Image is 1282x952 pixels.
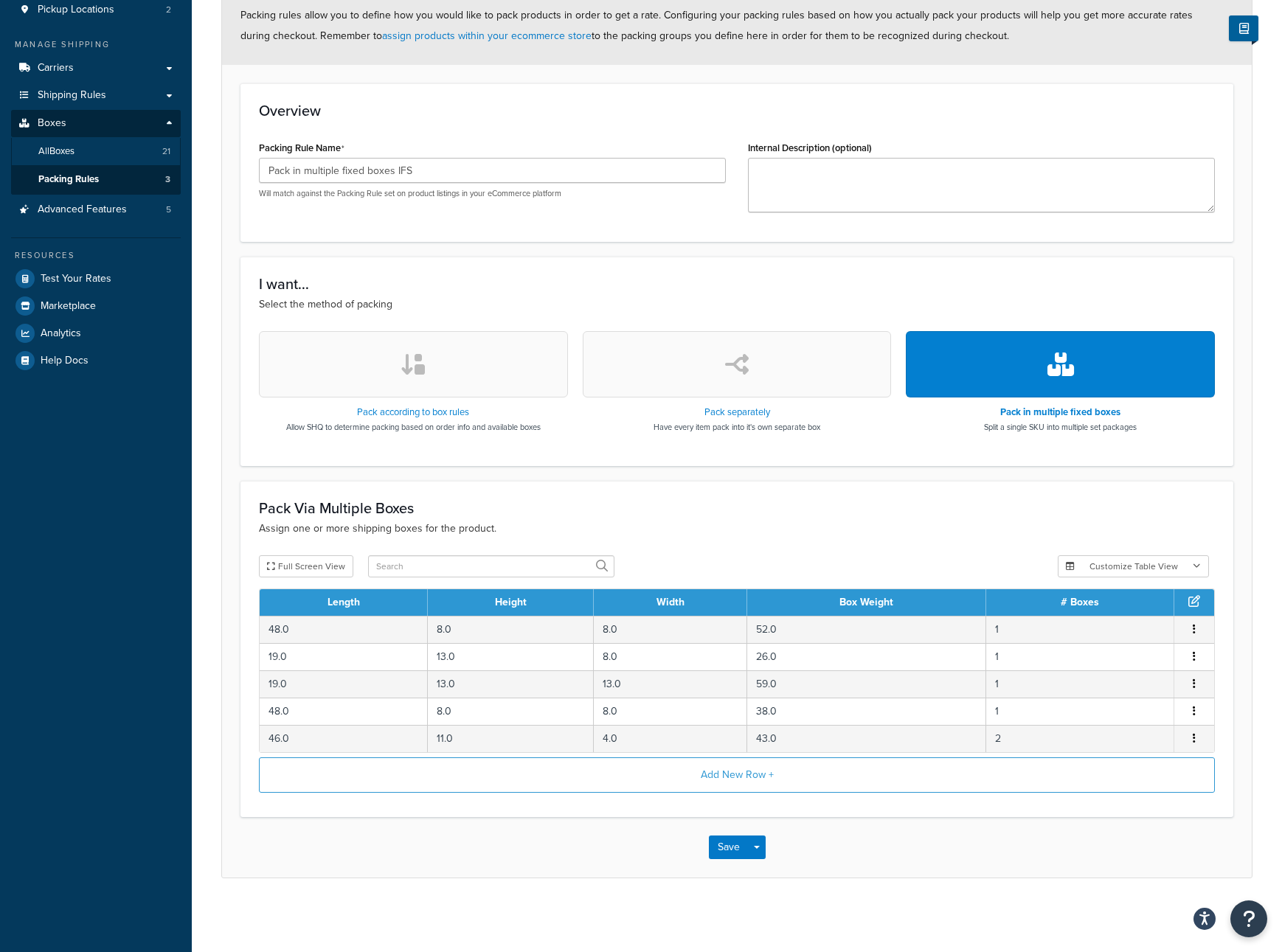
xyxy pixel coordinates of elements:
button: Add New Row + [259,757,1215,793]
input: Search [368,555,614,577]
td: 1 [986,670,1174,698]
li: Packing Rules [11,166,181,193]
td: 59.0 [747,670,986,698]
h3: Pack Via Multiple Boxes [259,500,1215,516]
td: 46.0 [260,725,428,752]
th: Box Weight [747,589,986,616]
th: # Boxes [986,589,1174,616]
span: 5 [166,204,171,216]
button: Open Resource Center [1230,900,1267,937]
td: 48.0 [260,616,428,643]
span: Carriers [38,62,74,74]
span: Pickup Locations [38,4,114,16]
a: Carriers [11,55,181,82]
a: Analytics [11,320,181,347]
td: 26.0 [747,643,986,670]
span: All Boxes [38,145,75,158]
span: Packing Rules [38,173,99,186]
label: Packing Rule Name [259,142,344,154]
a: Advanced Features5 [11,196,181,223]
button: Full Screen View [259,555,353,577]
span: Help Docs [41,355,89,367]
td: 13.0 [428,670,594,698]
button: Show Help Docs [1229,15,1258,41]
h3: Overview [259,103,1215,119]
td: 4.0 [594,725,747,752]
td: 38.0 [747,698,986,725]
span: Boxes [38,117,66,130]
li: Boxes [11,110,181,194]
p: Select the method of packing [259,296,1215,313]
p: Have every item pack into it's own separate box [654,421,820,433]
p: Assign one or more shipping boxes for the product. [259,521,1215,537]
td: 8.0 [428,616,594,643]
td: 1 [986,643,1174,670]
td: 11.0 [428,725,594,752]
td: 13.0 [428,643,594,670]
a: AllBoxes21 [11,138,181,165]
span: Shipping Rules [38,89,106,102]
span: Analytics [41,327,81,340]
li: Advanced Features [11,196,181,223]
td: 8.0 [428,698,594,725]
a: Boxes [11,110,181,137]
h3: Pack in multiple fixed boxes [984,407,1137,417]
a: assign products within your ecommerce store [382,28,592,44]
th: Height [428,589,594,616]
h3: Pack according to box rules [286,407,541,417]
td: 2 [986,725,1174,752]
td: 8.0 [594,616,747,643]
td: 19.0 [260,670,428,698]
span: Marketplace [41,300,96,313]
span: Advanced Features [38,204,127,216]
td: 1 [986,698,1174,725]
h3: Pack separately [654,407,820,417]
td: 52.0 [747,616,986,643]
span: 3 [165,173,170,186]
td: 48.0 [260,698,428,725]
span: Packing rules allow you to define how you would like to pack products in order to get a rate. Con... [240,7,1193,44]
td: 43.0 [747,725,986,752]
th: Length [260,589,428,616]
td: 8.0 [594,643,747,670]
button: Save [709,835,749,859]
a: Help Docs [11,347,181,374]
td: 13.0 [594,670,747,698]
p: Allow SHQ to determine packing based on order info and available boxes [286,421,541,433]
button: Customize Table View [1058,555,1209,577]
a: Marketplace [11,293,181,319]
p: Split a single SKU into multiple set packages [984,421,1137,433]
a: Packing Rules3 [11,166,181,193]
td: 1 [986,616,1174,643]
span: 21 [162,145,170,158]
p: Will match against the Packing Rule set on product listings in your eCommerce platform [259,188,726,199]
a: Test Your Rates [11,265,181,292]
td: 8.0 [594,698,747,725]
a: Shipping Rules [11,82,181,109]
th: Width [594,589,747,616]
td: 19.0 [260,643,428,670]
h3: I want... [259,276,1215,292]
div: Resources [11,249,181,262]
label: Internal Description (optional) [748,142,872,153]
span: 2 [166,4,171,16]
span: Test Your Rates [41,273,111,285]
div: Manage Shipping [11,38,181,51]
